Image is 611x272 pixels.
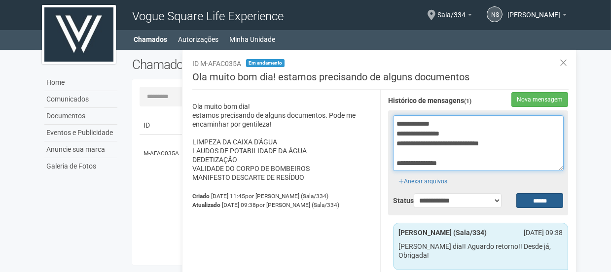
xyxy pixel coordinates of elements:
[192,202,220,208] strong: Atualizado
[44,125,117,141] a: Eventos e Publicidade
[398,229,487,237] strong: [PERSON_NAME] (Sala/334)
[140,116,184,135] td: ID
[192,60,241,68] span: ID M-AFAC035A
[192,102,373,182] p: Ola muito bom dia! estamos precisando de alguns documentos. Pode me encaminhar por gentileza! LIM...
[44,141,117,158] a: Anuncie sua marca
[388,97,471,105] strong: Histórico de mensagens
[510,228,570,237] div: [DATE] 09:38
[245,193,328,200] span: por [PERSON_NAME] (Sala/334)
[192,193,210,200] strong: Criado
[179,33,219,46] a: Autorizações
[134,33,168,46] a: Chamados
[487,6,503,22] a: NS
[222,202,339,208] span: [DATE] 09:38
[246,59,285,67] span: Em andamento
[132,57,306,72] h2: Chamados
[393,171,453,186] div: Anexar arquivos
[507,12,567,20] a: [PERSON_NAME]
[42,5,116,64] img: logo.jpg
[44,108,117,125] a: Documentos
[256,202,339,208] span: por [PERSON_NAME] (Sala/334)
[192,72,569,90] h3: Ola muito bom dia! estamos precisando de alguns documentos
[230,33,276,46] a: Minha Unidade
[398,242,563,260] p: [PERSON_NAME] dia!! Aguardo retorno!! Desde já, Obrigada!
[511,92,568,107] button: Nova mensagem
[211,193,328,200] span: [DATE] 11:45
[44,158,117,174] a: Galeria de Fotos
[132,9,284,23] span: Vogue Square Life Experience
[44,91,117,108] a: Comunicados
[393,196,399,205] label: Status
[140,135,184,172] td: M-AFAC035A
[464,98,471,104] span: (1)
[44,74,117,91] a: Home
[437,12,472,20] a: Sala/334
[437,1,466,19] span: Sala/334
[507,1,560,19] span: Nauara Silva Machado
